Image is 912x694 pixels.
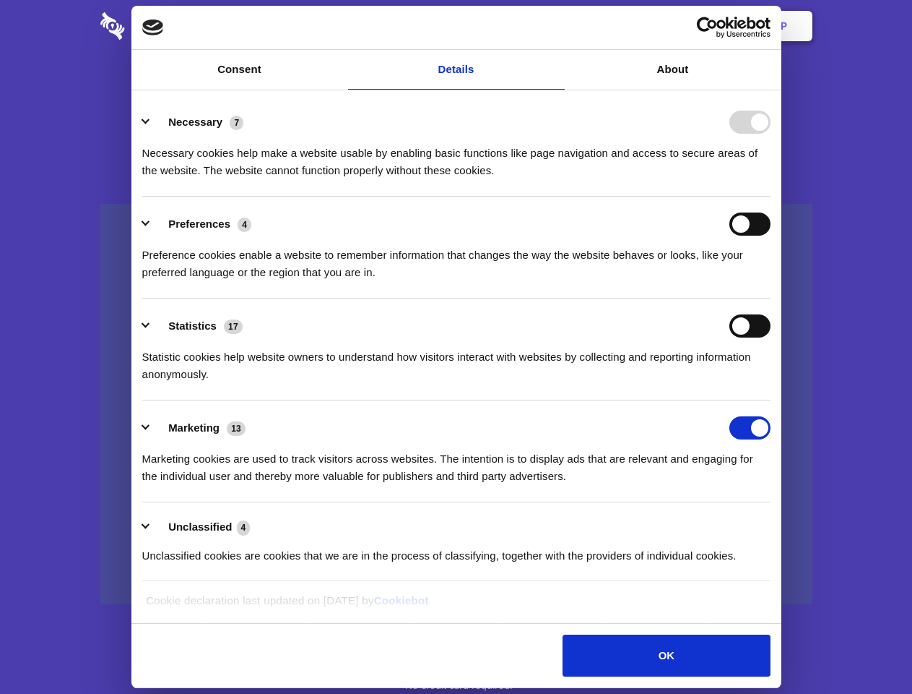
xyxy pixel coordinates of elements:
iframe: Drift Widget Chat Controller [840,622,895,677]
span: 4 [237,520,251,535]
label: Marketing [168,421,220,434]
label: Preferences [168,218,230,230]
h4: Auto-redaction of sensitive data, encrypted data sharing and self-destructing private chats. Shar... [100,132,812,179]
span: 7 [230,116,243,130]
label: Statistics [168,320,217,332]
div: Necessary cookies help make a website usable by enabling basic functions like page navigation and... [142,134,770,179]
a: Usercentrics Cookiebot - opens in a new window [644,17,770,38]
button: Preferences (4) [142,213,261,236]
div: Marketing cookies are used to track visitors across websites. The intention is to display ads tha... [142,440,770,485]
a: Wistia video thumbnail [100,204,812,605]
a: Pricing [424,4,487,48]
a: Contact [586,4,652,48]
a: Login [655,4,718,48]
button: Marketing (13) [142,416,255,440]
label: Necessary [168,116,222,128]
div: Statistic cookies help website owners to understand how visitors interact with websites by collec... [142,338,770,383]
span: 13 [227,421,246,436]
div: Unclassified cookies are cookies that we are in the process of classifying, together with the pro... [142,536,770,565]
a: Details [348,50,565,90]
img: logo [142,20,164,35]
button: Statistics (17) [142,314,252,338]
div: Preference cookies enable a website to remember information that changes the way the website beha... [142,236,770,281]
a: Consent [131,50,348,90]
button: Unclassified (4) [142,518,259,536]
a: Cookiebot [374,594,429,607]
span: 17 [224,320,243,334]
a: About [565,50,781,90]
span: 4 [238,218,251,232]
h1: Eliminate Slack Data Loss. [100,65,812,117]
button: Necessary (7) [142,111,253,134]
div: Cookie declaration last updated on [DATE] by [135,592,777,620]
img: logo-wordmark-white-trans-d4663122ce5f474addd5e946df7df03e33cb6a1c49d2221995e7729f52c070b2.svg [100,12,224,40]
button: OK [563,635,770,677]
